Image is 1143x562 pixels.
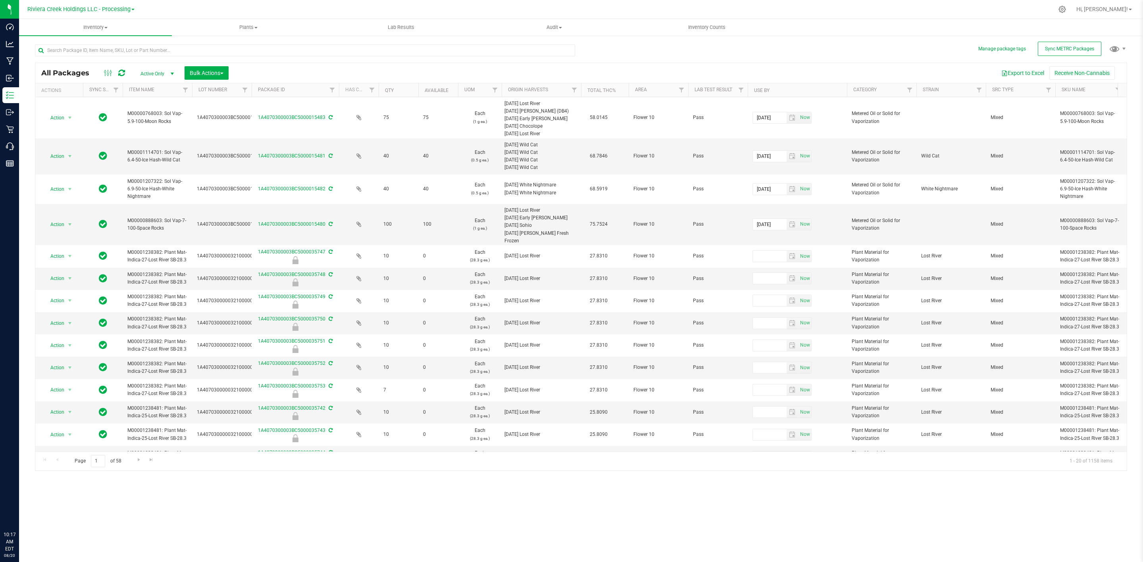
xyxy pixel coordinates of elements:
span: M00000888603: Sol Vap-7-100-Space Rocks [127,217,187,232]
span: select [787,340,798,351]
a: Filter [489,83,502,97]
span: M00001238382: Plant Mat-Indica-27-Lost River SB-28.3 [1060,338,1120,353]
span: Metered Oil or Solid for Vaporization [852,110,912,125]
span: Set Current date [798,150,812,162]
span: Pass [693,275,743,282]
span: All Packages [41,69,97,77]
span: Lost River [921,252,981,260]
span: Sync from Compliance System [327,316,333,322]
span: select [787,184,798,195]
span: In Sync [99,150,107,161]
span: Action [43,340,65,351]
span: Set Current date [798,429,812,440]
span: Flower 10 [633,319,683,327]
span: Action [43,184,65,195]
span: Mixed [991,185,1051,193]
span: M00001238481: Plant Mat-Indica-25-Lost River SB-28.3 [127,427,187,442]
a: Lot Number [198,87,227,92]
span: Plant Material for Vaporization [852,249,912,264]
span: Hi, [PERSON_NAME]! [1076,6,1128,12]
a: Filter [366,83,379,97]
span: In Sync [99,295,107,306]
span: Bulk Actions [190,70,223,76]
a: Filter [1112,83,1125,97]
span: Flower 10 [633,114,683,121]
div: [DATE] White Nightmare [504,189,579,197]
span: M00001238382: Plant Mat-Indica-27-Lost River SB-28.3 [1060,360,1120,375]
span: 1A4070300000321000000864 [197,252,264,260]
span: Action [43,219,65,230]
a: Filter [903,83,916,97]
span: In Sync [99,250,107,261]
a: Src Type [992,87,1014,92]
span: Pass [693,221,743,228]
span: Each [463,149,497,164]
span: Mixed [991,252,1051,260]
span: select [65,112,75,123]
span: 27.8310 [586,273,612,284]
span: select [65,251,75,262]
a: Filter [973,83,986,97]
span: 27.8310 [586,317,612,329]
span: Audit [478,24,630,31]
span: M00001238481: Plant Mat-Indica-25-Lost River SB-28.3 [127,449,187,464]
span: select [798,112,811,123]
span: select [798,151,811,162]
span: In Sync [99,183,107,194]
span: select [787,318,798,329]
span: 1A4070300003BC5000015712 [197,185,264,193]
span: Set Current date [798,317,812,329]
a: Use By [754,88,770,93]
a: 1A4070300003BC5000035743 [258,428,325,433]
span: M00001114701: Sol Vap-6.4-50-Ice Hash-Wild Cat [127,149,187,164]
input: Search Package ID, Item Name, SKU, Lot or Part Number... [35,44,575,56]
span: 1A4070300000321000000864 [197,297,264,305]
a: Origin Harvests [508,87,548,92]
a: Qty [385,88,394,93]
span: M00001238382: Plant Mat-Indica-27-Lost River SB-28.3 [1060,315,1120,330]
inline-svg: Dashboard [6,23,14,31]
div: Final Check Lock [250,323,340,331]
span: Pass [693,185,743,193]
a: 1A4070300003BC5000035744 [258,450,325,455]
a: Item Name [129,87,154,92]
span: 27.8310 [586,295,612,307]
span: select [798,273,811,284]
inline-svg: Call Center [6,142,14,150]
div: [DATE] Wild Cat [504,141,579,149]
button: Receive Non-Cannabis [1049,66,1115,80]
span: select [798,407,811,418]
span: Set Current date [798,112,812,123]
span: Set Current date [798,251,812,262]
span: 1A4070300003BC5000015876 [197,114,264,121]
span: 100 [423,221,453,228]
span: Mixed [991,152,1051,160]
span: select [787,295,798,306]
span: M00001238481: Plant Mat-Indica-25-Lost River SB-28.3 [1060,427,1120,442]
inline-svg: Inventory [6,91,14,99]
div: Actions [41,88,80,93]
p: (28.3 g ea.) [463,278,497,286]
div: [DATE] [PERSON_NAME] Fresh Frozen [504,230,579,245]
div: [DATE] Lost River [504,252,579,260]
span: Pass [693,319,743,327]
span: Metered Oil or Solid for Vaporization [852,217,912,232]
span: Lost River [921,275,981,282]
div: [DATE] Early [PERSON_NAME] [504,115,579,123]
span: Each [463,338,497,353]
inline-svg: Reports [6,159,14,167]
span: select [798,362,811,373]
iframe: Resource center [8,499,32,522]
span: Sync from Compliance System [327,153,333,159]
div: [DATE] Wild Cat [504,149,579,156]
div: [DATE] Lost River [504,207,579,214]
input: 1 [91,455,105,467]
div: [DATE] Lost River [504,100,579,107]
span: In Sync [99,219,107,230]
button: Export to Excel [996,66,1049,80]
div: [DATE] Wild Cat [504,164,579,171]
span: 10 [383,275,414,282]
a: Lab Test Result [695,87,732,92]
span: Each [463,271,497,286]
span: 100 [383,221,414,228]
